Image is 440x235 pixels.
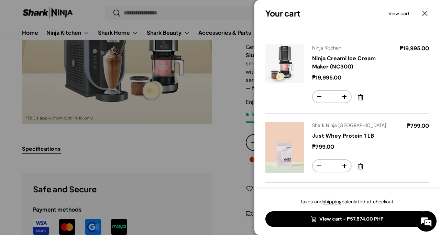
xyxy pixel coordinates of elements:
input: Quantity [326,91,338,103]
a: Remove [354,91,367,104]
div: Chat with us now [36,39,115,47]
a: Remove [354,160,367,173]
strong: ₱19,995.00 [312,74,343,81]
input: Quantity [326,160,338,172]
a: Just Whey Protein 1 LB [312,132,374,139]
a: shipping [323,199,342,205]
a: View cart [388,10,410,17]
a: Ninja Creami Ice Cream Maker (NC300) [312,55,376,70]
h2: Your cart [265,8,300,19]
strong: ₱799.00 [407,122,429,129]
strong: ₱799.00 [312,143,336,150]
strong: ₱19,995.00 [400,45,429,52]
div: Shark Ninja [GEOGRAPHIC_DATA] [312,122,393,129]
textarea: Type your message and hit 'Enter' [3,160,131,184]
a: View cart - ₱57,874.00 PHP [265,211,429,227]
span: We're online! [40,73,95,142]
small: Taxes and calculated at checkout. [300,199,395,205]
div: Minimize live chat window [113,3,129,20]
img: ninja-creami-ice-cream-maker-with-sample-content-and-all-lids-full-view-sharkninja-philippines [265,44,304,83]
div: Ninja Kitchen [312,44,392,52]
